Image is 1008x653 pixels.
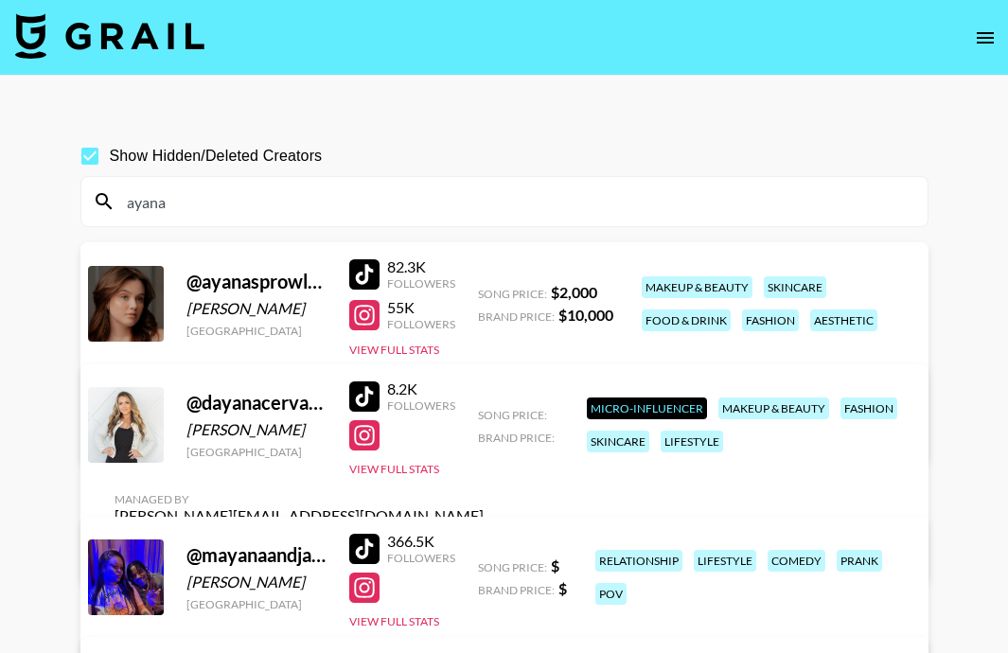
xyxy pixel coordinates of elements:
[349,462,439,476] button: View Full Stats
[186,573,327,591] div: [PERSON_NAME]
[387,398,455,413] div: Followers
[387,317,455,331] div: Followers
[718,397,829,419] div: makeup & beauty
[186,270,327,293] div: @ ayanasprowl___
[186,445,327,459] div: [GEOGRAPHIC_DATA]
[478,560,547,574] span: Song Price:
[387,551,455,565] div: Followers
[840,397,897,419] div: fashion
[186,299,327,318] div: [PERSON_NAME]
[110,145,323,168] span: Show Hidden/Deleted Creators
[186,324,327,338] div: [GEOGRAPHIC_DATA]
[587,431,649,452] div: skincare
[558,579,567,597] strong: $
[387,379,455,398] div: 8.2K
[768,550,825,572] div: comedy
[15,13,204,59] img: Grail Talent
[642,276,752,298] div: makeup & beauty
[478,309,555,324] span: Brand Price:
[387,276,455,291] div: Followers
[115,186,916,217] input: Search by User Name
[186,597,327,611] div: [GEOGRAPHIC_DATA]
[186,391,327,415] div: @ dayanacervantes777
[478,431,555,445] span: Brand Price:
[186,420,327,439] div: [PERSON_NAME]
[387,257,455,276] div: 82.3K
[387,298,455,317] div: 55K
[837,550,882,572] div: prank
[558,306,613,324] strong: $ 10,000
[115,492,484,506] div: Managed By
[642,309,731,331] div: food & drink
[694,550,756,572] div: lifestyle
[387,532,455,551] div: 366.5K
[595,583,627,605] div: pov
[478,408,547,422] span: Song Price:
[478,583,555,597] span: Brand Price:
[349,343,439,357] button: View Full Stats
[587,397,707,419] div: Micro-Influencer
[478,287,547,301] span: Song Price:
[661,431,723,452] div: lifestyle
[742,309,799,331] div: fashion
[349,614,439,628] button: View Full Stats
[115,506,484,525] div: [PERSON_NAME][EMAIL_ADDRESS][DOMAIN_NAME]
[595,550,682,572] div: relationship
[186,543,327,567] div: @ mayanaandjarrell
[810,309,877,331] div: aesthetic
[764,276,826,298] div: skincare
[551,283,597,301] strong: $ 2,000
[551,556,559,574] strong: $
[966,19,1004,57] button: open drawer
